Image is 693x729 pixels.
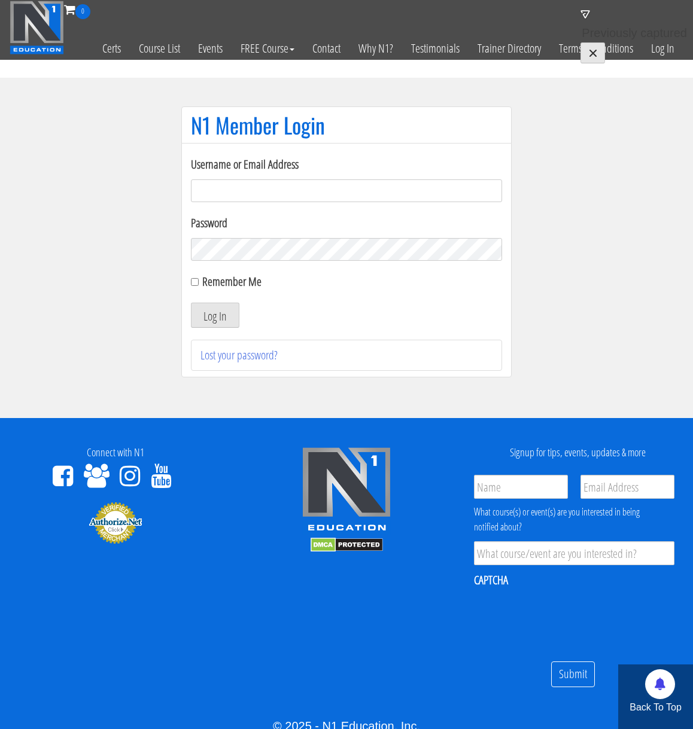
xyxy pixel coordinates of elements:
a: Lost your password? [200,347,278,363]
label: Password [191,214,502,232]
label: Remember Me [202,273,262,289]
button: Log In [191,303,239,328]
img: Authorize.Net Merchant - Click to Verify [89,501,142,544]
img: n1-education [10,1,64,54]
img: n1-edu-logo [302,447,391,535]
div: What course(s) or event(s) are you interested in being notified about? [474,505,674,534]
a: Certs [93,19,130,78]
input: What course/event are you interested in? [474,541,674,565]
input: Name [474,475,568,499]
span: 0 [75,4,90,19]
a: Testimonials [402,19,469,78]
a: FREE Course [232,19,303,78]
label: CAPTCHA [474,572,508,588]
h1: N1 Member Login [191,113,502,137]
a: Contact [303,19,349,78]
h4: Connect with N1 [9,447,222,459]
input: Email Address [580,475,674,499]
a: Events [189,19,232,78]
input: Submit [551,661,595,687]
a: Log In [642,19,683,78]
a: Terms & Conditions [550,19,642,78]
img: DMCA.com Protection Status [311,538,383,552]
a: Why N1? [349,19,402,78]
label: Username or Email Address [191,155,502,173]
a: 0 [64,1,90,17]
iframe: reCAPTCHA [474,596,656,642]
a: Course List [130,19,189,78]
h4: Signup for tips, events, updates & more [471,447,684,459]
a: Trainer Directory [469,19,550,78]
